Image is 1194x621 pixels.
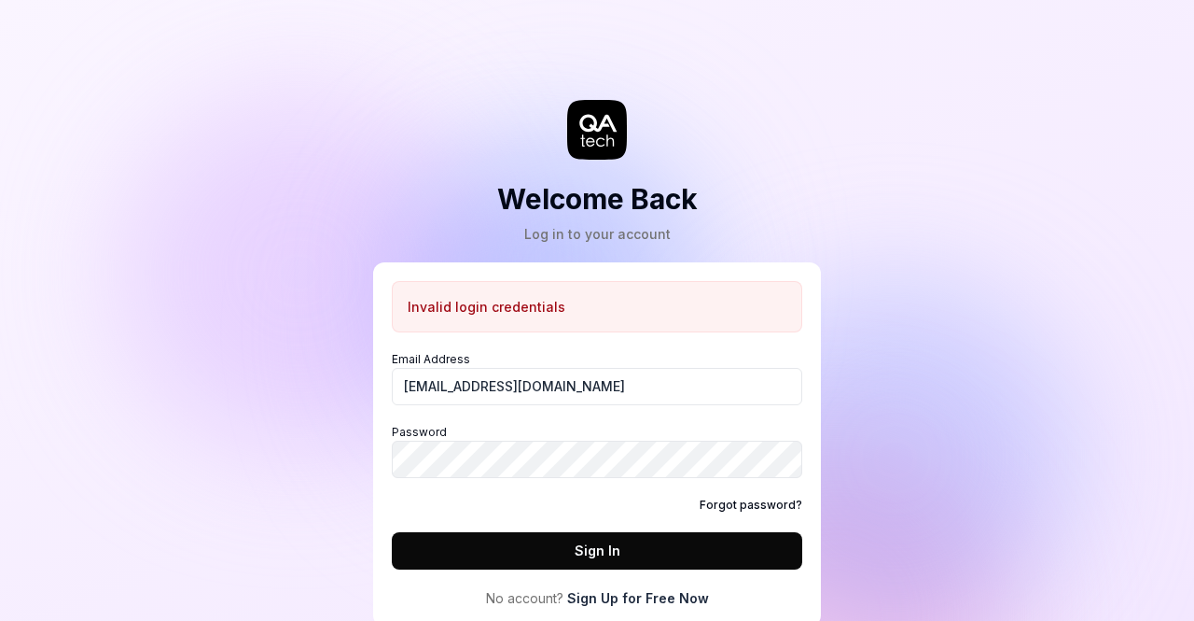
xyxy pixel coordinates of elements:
[392,441,802,478] input: Password
[392,368,802,405] input: Email Address
[700,497,802,514] a: Forgot password?
[392,532,802,570] button: Sign In
[567,588,709,608] a: Sign Up for Free Now
[408,297,565,317] p: Invalid login credentials
[392,351,802,405] label: Email Address
[497,224,698,244] div: Log in to your account
[486,588,563,608] span: No account?
[392,424,802,478] label: Password
[497,178,698,220] h2: Welcome Back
